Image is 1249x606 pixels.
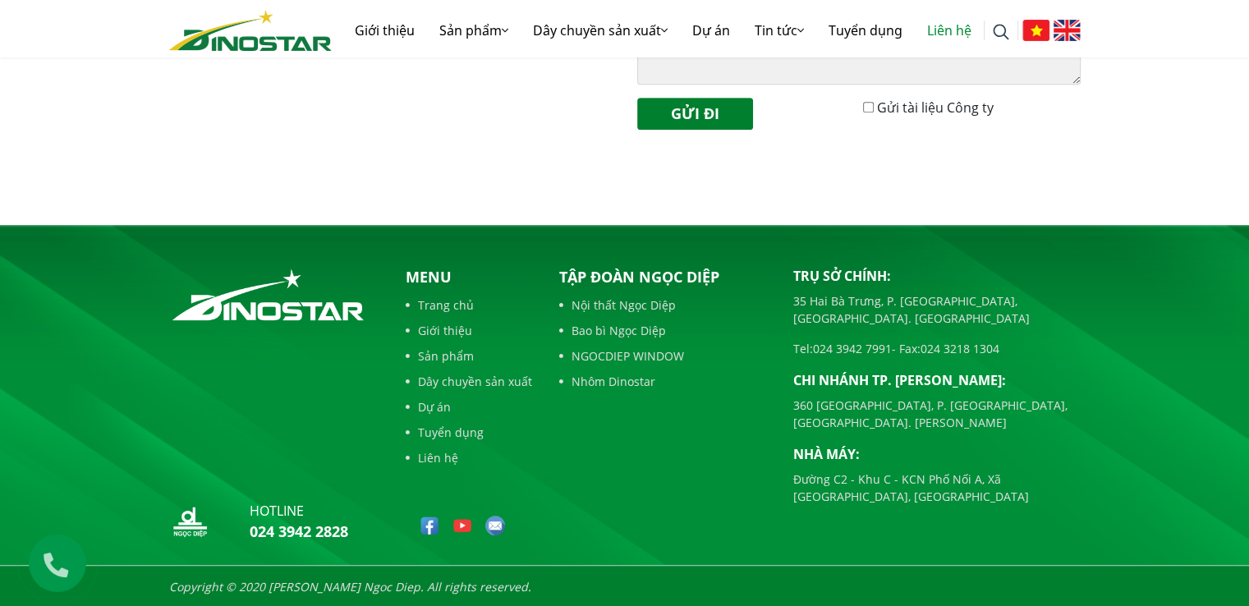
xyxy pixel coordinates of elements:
[559,296,769,314] a: Nội thất Ngọc Diệp
[406,347,532,365] a: Sản phẩm
[427,4,521,57] a: Sản phẩm
[637,98,753,130] button: Gửi đi
[793,292,1081,327] p: 35 Hai Bà Trưng, P. [GEOGRAPHIC_DATA], [GEOGRAPHIC_DATA]. [GEOGRAPHIC_DATA]
[406,449,532,466] a: Liên hệ
[169,266,367,324] img: logo_footer
[877,98,994,117] label: Gửi tài liệu Công ty
[406,266,532,288] p: Menu
[793,340,1081,357] p: Tel: - Fax:
[406,296,532,314] a: Trang chủ
[793,471,1081,505] p: Đường C2 - Khu C - KCN Phố Nối A, Xã [GEOGRAPHIC_DATA], [GEOGRAPHIC_DATA]
[406,373,532,390] a: Dây chuyền sản xuất
[742,4,816,57] a: Tin tức
[921,341,999,356] a: 024 3218 1304
[406,322,532,339] a: Giới thiệu
[559,322,769,339] a: Bao bì Ngọc Diệp
[406,398,532,415] a: Dự án
[250,521,348,541] a: 024 3942 2828
[559,373,769,390] a: Nhôm Dinostar
[342,4,427,57] a: Giới thiệu
[793,370,1081,390] p: Chi nhánh TP. [PERSON_NAME]:
[559,347,769,365] a: NGOCDIEP WINDOW
[793,266,1081,286] p: Trụ sở chính:
[169,10,332,51] img: logo
[793,444,1081,464] p: Nhà máy:
[993,24,1009,40] img: search
[793,397,1081,431] p: 360 [GEOGRAPHIC_DATA], P. [GEOGRAPHIC_DATA], [GEOGRAPHIC_DATA]. [PERSON_NAME]
[169,501,210,542] img: logo_nd_footer
[169,579,531,595] i: Copyright © 2020 [PERSON_NAME] Ngoc Diep. All rights reserved.
[559,266,769,288] p: Tập đoàn Ngọc Diệp
[1022,20,1049,41] img: Tiếng Việt
[1054,20,1081,41] img: English
[816,4,915,57] a: Tuyển dụng
[521,4,680,57] a: Dây chuyền sản xuất
[915,4,984,57] a: Liên hệ
[406,424,532,441] a: Tuyển dụng
[680,4,742,57] a: Dự án
[813,341,892,356] a: 024 3942 7991
[250,501,348,521] p: hotline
